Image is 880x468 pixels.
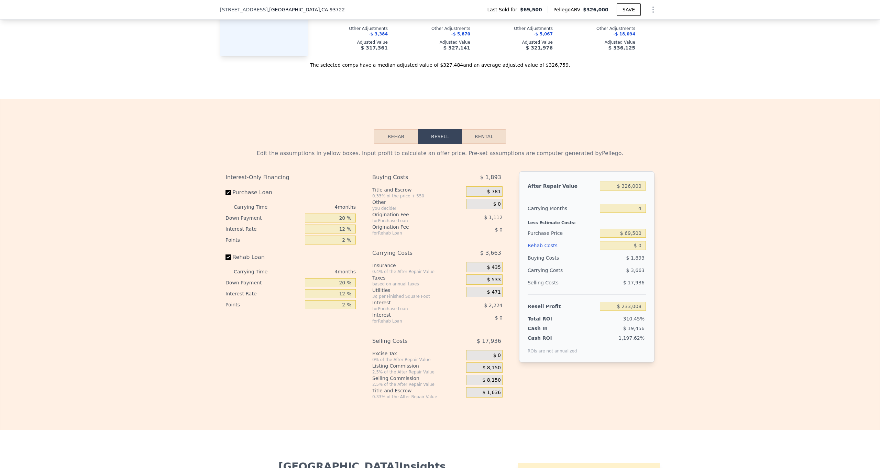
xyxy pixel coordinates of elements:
[623,280,645,285] span: $ 17,936
[225,277,302,288] div: Down Payment
[528,341,577,354] div: ROIs are not annualized
[528,227,597,239] div: Purchase Price
[583,7,608,12] span: $326,000
[528,215,646,227] div: Less Estimate Costs:
[372,211,449,218] div: Origination Fee
[220,6,268,13] span: [STREET_ADDRESS]
[484,303,502,308] span: $ 2,224
[462,129,506,144] button: Rental
[528,325,571,332] div: Cash In
[480,171,501,184] span: $ 1,893
[487,264,501,271] span: $ 435
[623,326,645,331] span: $ 19,456
[281,266,356,277] div: 4 months
[268,6,345,13] span: , [GEOGRAPHIC_DATA]
[372,294,463,299] div: 3¢ per Finished Square Foot
[487,6,520,13] span: Last Sold for
[623,316,645,322] span: 310.45%
[372,335,449,347] div: Selling Costs
[608,45,635,51] span: $ 336,125
[493,201,501,207] span: $ 0
[225,171,356,184] div: Interest-Only Financing
[481,40,553,45] div: Adjusted Value
[372,224,449,230] div: Origination Fee
[234,202,278,213] div: Carrying Time
[528,252,597,264] div: Buying Costs
[372,274,463,281] div: Taxes
[372,312,449,318] div: Interest
[528,202,597,215] div: Carrying Months
[225,224,302,235] div: Interest Rate
[369,32,388,36] span: -$ 3,384
[372,218,449,224] div: for Purchase Loan
[372,375,463,382] div: Selling Commission
[528,335,577,341] div: Cash ROI
[495,315,503,320] span: $ 0
[372,362,463,369] div: Listing Commission
[372,193,463,199] div: 0.33% of the price + 550
[528,315,571,322] div: Total ROI
[225,299,302,310] div: Points
[528,300,597,313] div: Resell Profit
[482,365,500,371] span: $ 8,150
[443,45,470,51] span: $ 327,141
[646,26,718,31] div: Other Adjustments
[526,45,553,51] span: $ 321,976
[626,255,645,261] span: $ 1,893
[372,382,463,387] div: 2.5% of the After Repair Value
[225,288,302,299] div: Interest Rate
[613,32,635,36] span: -$ 18,094
[372,299,449,306] div: Interest
[372,350,463,357] div: Excise Tax
[316,40,388,45] div: Adjusted Value
[495,227,503,232] span: $ 0
[372,318,449,324] div: for Rehab Loan
[528,180,597,192] div: After Repair Value
[626,268,645,273] span: $ 3,663
[372,387,463,394] div: Title and Escrow
[372,269,463,274] div: 0.4% of the After Repair Value
[528,239,597,252] div: Rehab Costs
[484,215,502,220] span: $ 1,112
[372,281,463,287] div: based on annual taxes
[372,306,449,312] div: for Purchase Loan
[482,377,500,383] span: $ 8,150
[372,230,449,236] div: for Rehab Loan
[234,266,278,277] div: Carrying Time
[372,206,463,211] div: you decide!
[372,262,463,269] div: Insurance
[487,289,501,295] span: $ 471
[281,202,356,213] div: 4 months
[320,7,345,12] span: , CA 93722
[316,26,388,31] div: Other Adjustments
[372,186,463,193] div: Title and Escrow
[225,254,231,260] input: Rehab Loan
[225,149,654,157] div: Edit the assumptions in yellow boxes. Input profit to calculate an offer price. Pre-set assumptio...
[618,335,645,341] span: 1,197.62%
[418,129,462,144] button: Resell
[487,189,501,195] span: $ 781
[225,251,302,263] label: Rehab Loan
[493,352,501,359] span: $ 0
[646,40,718,45] div: Adjusted Value
[646,3,660,17] button: Show Options
[225,213,302,224] div: Down Payment
[225,235,302,246] div: Points
[617,3,641,16] button: SAVE
[225,186,302,199] label: Purchase Loan
[374,129,418,144] button: Rehab
[534,32,553,36] span: -$ 5,067
[451,32,470,36] span: -$ 5,870
[480,247,501,259] span: $ 3,663
[520,6,542,13] span: $69,500
[528,264,571,276] div: Carrying Costs
[372,369,463,375] div: 2.5% of the After Repair Value
[399,40,470,45] div: Adjusted Value
[372,247,449,259] div: Carrying Costs
[372,199,463,206] div: Other
[372,357,463,362] div: 0% of the After Repair Value
[225,190,231,195] input: Purchase Loan
[564,40,635,45] div: Adjusted Value
[482,390,500,396] span: $ 1,636
[477,335,501,347] span: $ 17,936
